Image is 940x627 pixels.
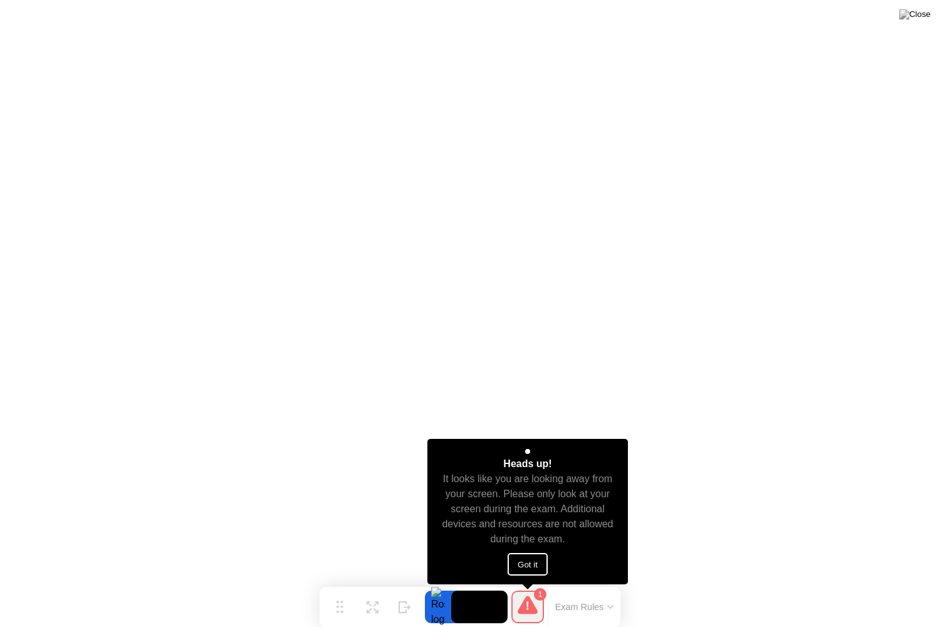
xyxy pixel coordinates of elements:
div: It looks like you are looking away from your screen. Please only look at your screen during the e... [439,472,617,547]
img: Close [899,9,931,19]
div: Heads up! [503,456,551,472]
button: Exam Rules [551,601,618,613]
div: 1 [534,588,546,601]
button: Got it [508,553,548,576]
